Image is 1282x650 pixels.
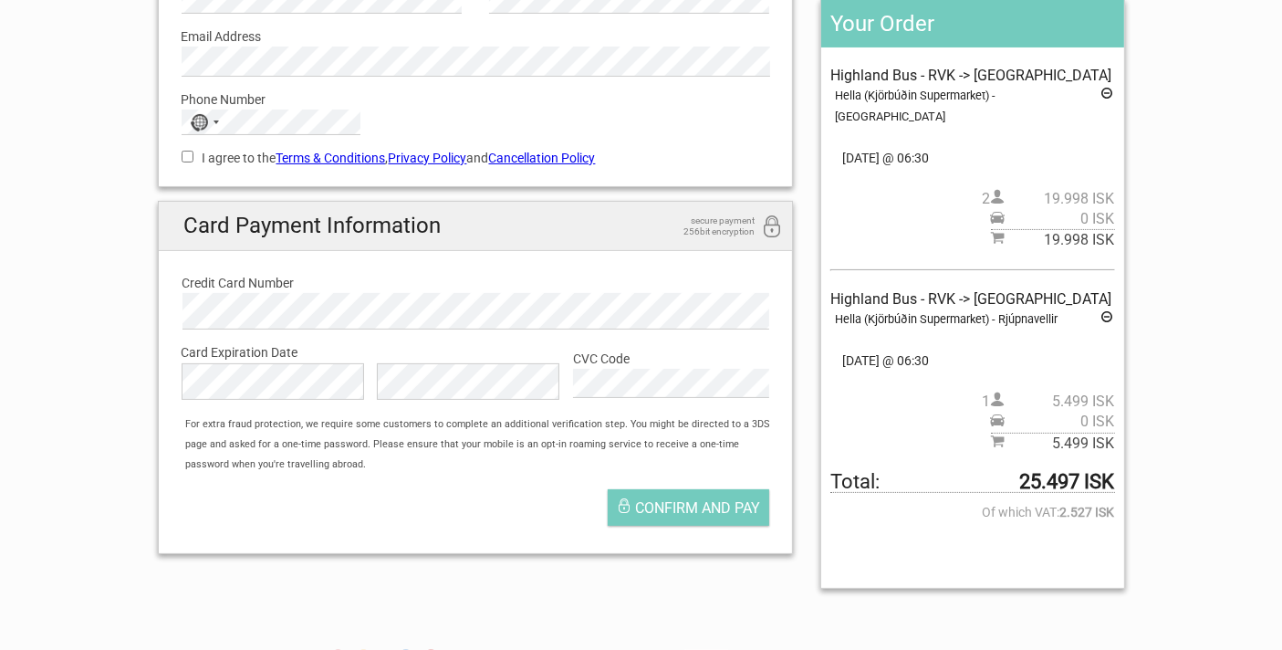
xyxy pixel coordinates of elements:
[182,110,228,134] button: Selected country
[991,229,1115,250] span: Subtotal
[835,309,1114,330] div: Hella (Kjörbúðin Supermarket) - Rjúpnavellir
[573,349,769,369] label: CVC Code
[830,67,1111,84] span: Highland Bus - RVK -> [GEOGRAPHIC_DATA]
[830,472,1114,493] span: Total to be paid
[608,489,769,526] button: Confirm and pay
[663,215,755,237] span: secure payment 256bit encryption
[1006,189,1115,209] span: 19.998 ISK
[983,392,1115,412] span: 1 person(s)
[1020,472,1115,492] strong: 25.497 ISK
[635,499,760,517] span: Confirm and pay
[210,28,232,50] button: Open LiveChat chat widget
[159,202,793,250] h2: Card Payment Information
[983,189,1115,209] span: 2 person(s)
[1060,502,1115,522] strong: 2.527 ISK
[830,502,1114,522] span: Of which VAT:
[182,273,769,293] label: Credit Card Number
[830,290,1111,308] span: Highland Bus - RVK -> [GEOGRAPHIC_DATA]
[761,215,783,240] i: 256bit encryption
[835,86,1114,127] div: Hella (Kjörbúðin Supermarket) - [GEOGRAPHIC_DATA]
[991,412,1115,432] span: Pickup price
[991,433,1115,454] span: Subtotal
[26,32,206,47] p: We're away right now. Please check back later!
[1006,230,1115,250] span: 19.998 ISK
[1006,412,1115,432] span: 0 ISK
[1006,392,1115,412] span: 5.499 ISK
[182,342,770,362] label: Card Expiration Date
[276,151,386,165] a: Terms & Conditions
[182,89,770,110] label: Phone Number
[176,414,792,476] div: For extra fraud protection, we require some customers to complete an additional verification step...
[1006,209,1115,229] span: 0 ISK
[830,351,1114,371] span: [DATE] @ 06:30
[1006,434,1115,454] span: 5.499 ISK
[182,26,770,47] label: Email Address
[991,209,1115,229] span: Pickup price
[389,151,467,165] a: Privacy Policy
[182,148,770,168] label: I agree to the , and
[489,151,596,165] a: Cancellation Policy
[830,148,1114,168] span: [DATE] @ 06:30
